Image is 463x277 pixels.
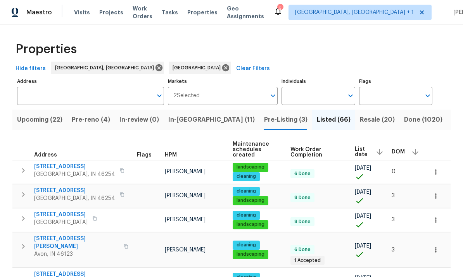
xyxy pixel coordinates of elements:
[165,193,206,198] span: [PERSON_NAME]
[295,9,414,16] span: [GEOGRAPHIC_DATA], [GEOGRAPHIC_DATA] + 1
[233,164,268,170] span: landscaping
[233,242,259,248] span: cleaning
[55,64,157,72] span: [GEOGRAPHIC_DATA], [GEOGRAPHIC_DATA]
[277,5,283,12] div: 6
[233,188,259,194] span: cleaning
[34,250,119,258] span: Avon, IN 46123
[392,193,395,198] span: 3
[173,64,224,72] span: [GEOGRAPHIC_DATA]
[34,219,88,226] span: [GEOGRAPHIC_DATA]
[165,152,177,158] span: HPM
[291,257,324,264] span: 1 Accepted
[291,219,314,225] span: 8 Done
[355,243,371,249] span: [DATE]
[162,10,178,15] span: Tasks
[17,79,164,84] label: Address
[355,146,369,157] span: List date
[317,114,351,125] span: Listed (66)
[291,246,314,253] span: 6 Done
[404,114,442,125] span: Done (1020)
[233,62,273,76] button: Clear Filters
[173,93,200,99] span: 2 Selected
[345,90,356,101] button: Open
[34,235,119,250] span: [STREET_ADDRESS][PERSON_NAME]
[169,62,231,74] div: [GEOGRAPHIC_DATA]
[233,141,277,158] span: Maintenance schedules created
[133,5,152,20] span: Work Orders
[72,114,110,125] span: Pre-reno (4)
[233,221,268,228] span: landscaping
[282,79,355,84] label: Individuals
[355,189,371,195] span: [DATE]
[51,62,164,74] div: [GEOGRAPHIC_DATA], [GEOGRAPHIC_DATA]
[227,5,264,20] span: Geo Assignments
[392,149,405,155] span: DOM
[355,213,371,219] span: [DATE]
[233,251,268,258] span: landscaping
[165,217,206,222] span: [PERSON_NAME]
[233,173,259,180] span: cleaning
[392,247,395,253] span: 3
[99,9,123,16] span: Projects
[34,152,57,158] span: Address
[355,165,371,171] span: [DATE]
[34,194,115,202] span: [GEOGRAPHIC_DATA], IN 46254
[17,114,62,125] span: Upcoming (22)
[264,114,308,125] span: Pre-Listing (3)
[236,64,270,74] span: Clear Filters
[16,64,46,74] span: Hide filters
[268,90,278,101] button: Open
[12,62,49,76] button: Hide filters
[34,211,88,219] span: [STREET_ADDRESS]
[422,90,433,101] button: Open
[34,187,115,194] span: [STREET_ADDRESS]
[165,247,206,253] span: [PERSON_NAME]
[233,212,259,219] span: cleaning
[392,169,396,174] span: 0
[74,9,90,16] span: Visits
[26,9,52,16] span: Maestro
[16,45,77,53] span: Properties
[154,90,165,101] button: Open
[392,217,395,222] span: 3
[187,9,218,16] span: Properties
[290,147,342,158] span: Work Order Completion
[165,169,206,174] span: [PERSON_NAME]
[119,114,159,125] span: In-review (0)
[291,170,314,177] span: 6 Done
[34,170,115,178] span: [GEOGRAPHIC_DATA], IN 46254
[233,197,268,204] span: landscaping
[291,194,314,201] span: 8 Done
[137,152,152,158] span: Flags
[359,79,432,84] label: Flags
[168,114,255,125] span: In-[GEOGRAPHIC_DATA] (11)
[360,114,395,125] span: Resale (20)
[168,79,278,84] label: Markets
[34,163,115,170] span: [STREET_ADDRESS]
